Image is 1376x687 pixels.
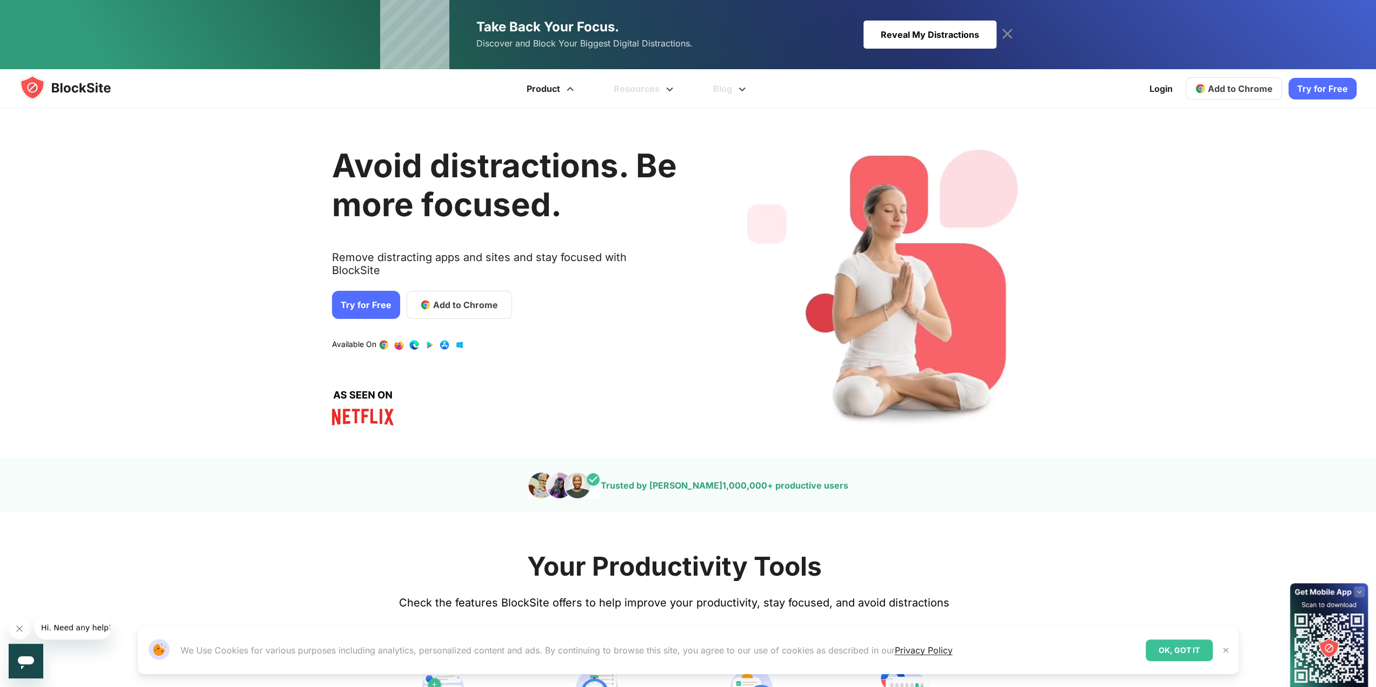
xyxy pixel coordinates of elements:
[407,291,512,319] a: Add to Chrome
[508,69,595,108] a: Product
[1221,646,1230,655] img: Close
[895,645,953,656] a: Privacy Policy
[19,75,132,101] img: blocksite-icon.5d769676.svg
[332,146,677,224] h1: Avoid distractions. Be more focused.
[695,69,767,108] a: Blog
[332,291,400,319] a: Try for Free
[6,8,78,16] span: Hi. Need any help?
[35,616,110,639] iframe: Mensagem da empresa
[476,36,693,51] span: Discover and Block Your Biggest Digital Distractions.
[332,251,677,285] text: Remove distracting apps and sites and stay focused with BlockSite
[722,480,767,491] span: 1,000,000
[1146,639,1213,661] div: OK, GOT IT
[1208,83,1273,94] span: Add to Chrome
[433,298,498,311] span: Add to Chrome
[332,339,376,350] text: Available On
[595,69,695,108] a: Resources
[399,596,949,609] text: Check the features BlockSite offers to help improve your productivity, stay focused, and avoid di...
[476,19,619,35] span: Take Back Your Focus.
[528,472,601,499] img: pepole images
[9,644,43,678] iframe: Botão para abrir a janela de mensagens
[1186,77,1282,100] a: Add to Chrome
[1219,643,1233,657] button: Close
[1143,76,1179,102] a: Login
[181,644,953,657] p: We Use Cookies for various purposes including analytics, personalized content and ads. By continu...
[601,480,848,491] text: Trusted by [PERSON_NAME] + productive users
[527,550,822,582] h2: Your Productivity Tools
[9,618,30,639] iframe: Fechar mensagem
[863,21,996,49] div: Reveal My Distractions
[1288,78,1357,99] a: Try for Free
[1195,83,1206,94] img: chrome-icon.svg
